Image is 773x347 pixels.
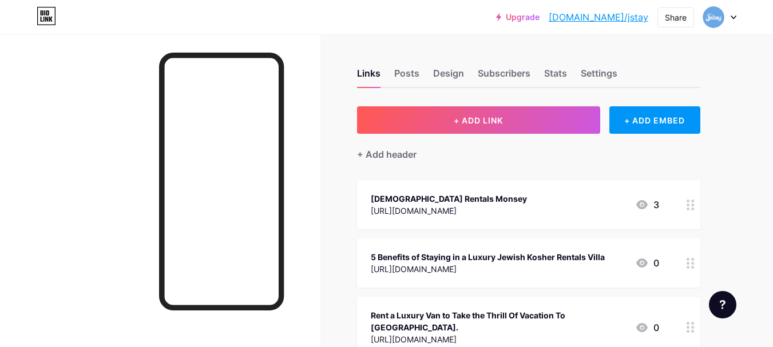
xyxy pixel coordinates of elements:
div: Share [665,11,687,23]
div: Posts [394,66,419,87]
div: + ADD EMBED [609,106,700,134]
div: Subscribers [478,66,530,87]
a: [DOMAIN_NAME]/jstay [549,10,648,24]
span: + ADD LINK [454,115,503,125]
div: 0 [635,256,659,270]
div: Design [433,66,464,87]
a: Upgrade [496,13,540,22]
div: 0 [635,321,659,334]
img: jstay [703,6,724,28]
div: Settings [581,66,617,87]
div: [URL][DOMAIN_NAME] [371,263,605,275]
div: [DEMOGRAPHIC_DATA] Rentals Monsey [371,193,527,205]
div: Links [357,66,380,87]
div: Stats [544,66,567,87]
div: 3 [635,198,659,212]
div: [URL][DOMAIN_NAME] [371,205,527,217]
div: [URL][DOMAIN_NAME] [371,333,626,345]
button: + ADD LINK [357,106,600,134]
div: + Add header [357,147,417,161]
div: 5 Benefits of Staying in a Luxury Jewish Kosher Rentals Villa [371,251,605,263]
div: Rent a Luxury Van to Take the Thrill Of Vacation To [GEOGRAPHIC_DATA]. [371,309,626,333]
